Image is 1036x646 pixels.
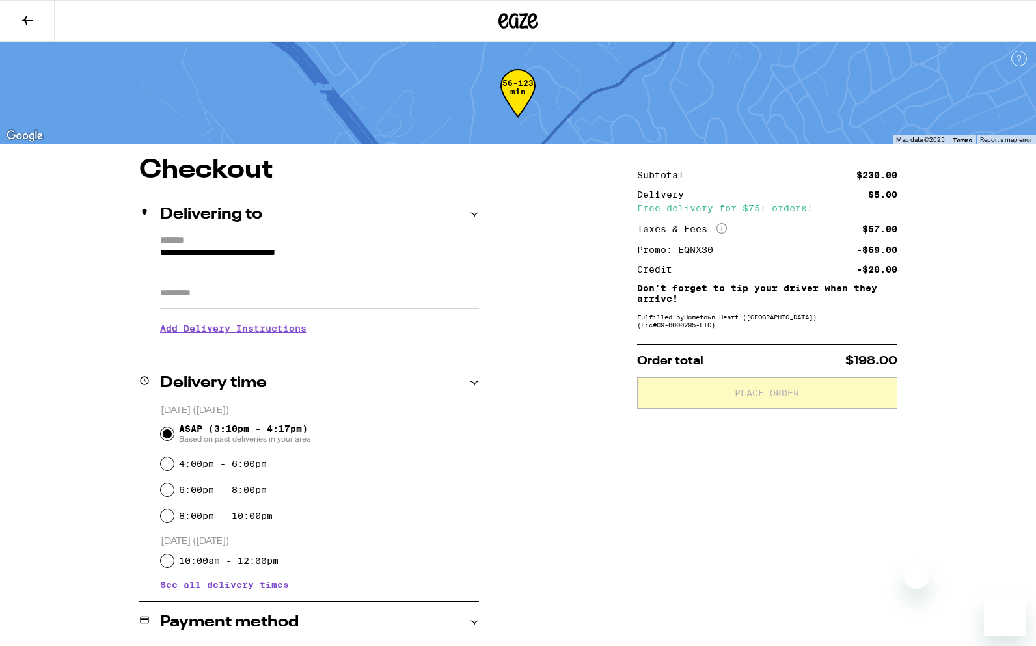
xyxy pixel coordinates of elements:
div: $57.00 [862,224,897,234]
div: Subtotal [637,170,693,180]
label: 4:00pm - 6:00pm [179,459,267,469]
label: 6:00pm - 8:00pm [179,485,267,495]
h2: Delivering to [160,207,262,222]
button: Place Order [637,377,897,409]
span: $198.00 [845,355,897,367]
div: Credit [637,265,681,274]
p: [DATE] ([DATE]) [161,535,479,548]
div: Free delivery for $75+ orders! [637,204,897,213]
span: Based on past deliveries in your area [179,434,311,444]
p: We'll contact you at [PHONE_NUMBER] when we arrive [160,343,479,354]
p: Don't forget to tip your driver when they arrive! [637,283,897,304]
img: Google [3,128,46,144]
div: 56-123 min [500,79,536,128]
div: Delivery [637,190,693,199]
span: Order total [637,355,703,367]
span: Place Order [735,388,799,397]
p: [DATE] ([DATE]) [161,405,479,417]
div: -$69.00 [856,245,897,254]
span: Map data ©2025 [896,136,945,143]
a: Open this area in Google Maps (opens a new window) [3,128,46,144]
h1: Checkout [139,157,479,183]
iframe: Button to launch messaging window [984,594,1026,636]
span: ASAP (3:10pm - 4:17pm) [179,424,311,444]
label: 8:00pm - 10:00pm [179,511,273,521]
div: Promo: EQNX30 [637,245,722,254]
h3: Add Delivery Instructions [160,314,479,343]
div: $230.00 [856,170,897,180]
h2: Payment method [160,615,299,630]
div: Taxes & Fees [637,223,727,235]
div: -$20.00 [856,265,897,274]
iframe: Close message [903,563,929,589]
a: Report a map error [980,136,1032,143]
label: 10:00am - 12:00pm [179,556,279,566]
h2: Delivery time [160,375,267,391]
a: Terms [953,136,972,144]
div: Fulfilled by Hometown Heart ([GEOGRAPHIC_DATA]) (Lic# C9-0000295-LIC ) [637,313,897,329]
div: $5.00 [868,190,897,199]
button: See all delivery times [160,580,289,589]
